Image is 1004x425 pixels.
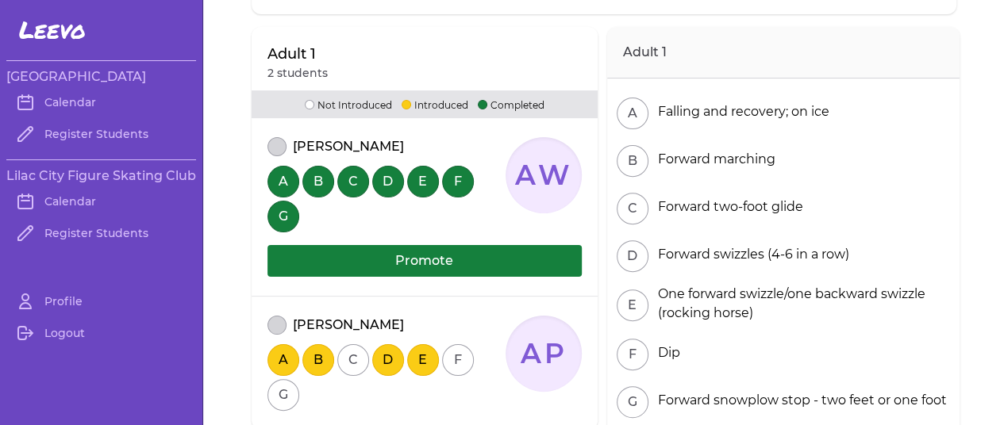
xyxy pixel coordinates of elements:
button: E [407,344,439,376]
p: 2 students [267,65,328,81]
a: Calendar [6,86,196,118]
a: Register Students [6,118,196,150]
span: Leevo [19,16,86,44]
button: F [442,166,474,197]
button: C [337,166,369,197]
button: E [617,289,648,321]
p: [PERSON_NAME] [293,316,404,335]
h3: [GEOGRAPHIC_DATA] [6,67,196,86]
div: One forward swizzle/one backward swizzle (rocking horse) [652,285,950,323]
button: D [617,240,648,272]
button: G [267,201,299,232]
button: A [267,166,299,197]
div: Dip [652,343,680,362]
p: Completed [478,97,544,112]
a: Register Students [6,217,196,249]
a: Logout [6,317,196,349]
button: B [617,145,648,177]
h3: Lilac City Figure Skating Club [6,167,196,186]
p: Introduced [402,97,468,112]
button: B [302,344,334,376]
button: E [407,166,439,197]
button: attendance [267,316,287,335]
button: G [617,386,648,418]
p: Adult 1 [267,43,328,65]
button: attendance [267,137,287,156]
text: AW [514,159,572,192]
div: Forward snowplow stop - two feet or one foot [652,391,947,410]
div: Forward swizzles (4-6 in a row) [652,245,849,264]
a: Calendar [6,186,196,217]
div: Falling and recovery; on ice [652,102,829,121]
a: Profile [6,285,196,317]
button: C [337,344,369,376]
button: A [617,98,648,129]
button: D [372,166,404,197]
text: AP [520,337,567,370]
button: F [442,344,474,376]
p: Not Introduced [305,97,392,112]
button: F [617,339,648,370]
p: [PERSON_NAME] [293,137,404,156]
button: Promote [267,245,582,277]
button: G [267,379,299,411]
button: C [617,193,648,224]
button: B [302,166,334,197]
button: A [267,344,299,376]
div: Forward two-foot glide [652,197,803,216]
div: Forward marching [652,150,775,169]
h2: Adult 1 [607,27,960,78]
button: D [372,344,404,376]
